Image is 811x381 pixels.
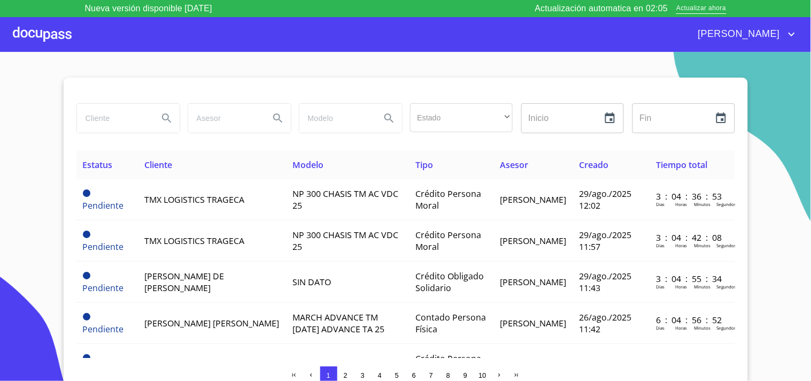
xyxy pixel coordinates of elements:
[500,317,566,329] span: [PERSON_NAME]
[188,104,261,133] input: search
[415,353,481,376] span: Crédito Persona Física
[579,229,631,253] span: 29/ago./2025 11:57
[656,314,728,326] p: 6 : 04 : 56 : 52
[656,284,665,289] p: Dias
[85,2,212,15] p: Nueva versión disponible [DATE]
[656,232,728,243] p: 3 : 04 : 42 : 08
[579,270,631,294] span: 29/ago./2025 11:43
[675,284,687,289] p: Horas
[83,159,113,171] span: Estatus
[395,371,399,379] span: 5
[500,159,528,171] span: Asesor
[412,371,416,379] span: 6
[154,105,180,131] button: Search
[694,284,710,289] p: Minutos
[694,325,710,331] p: Minutos
[694,201,710,207] p: Minutos
[675,201,687,207] p: Horas
[656,355,728,367] p: 79 : 04 : 00 : 56
[376,105,402,131] button: Search
[83,189,90,197] span: Pendiente
[83,323,124,335] span: Pendiente
[299,104,372,133] input: search
[83,282,124,294] span: Pendiente
[83,200,124,211] span: Pendiente
[292,229,398,253] span: NP 300 CHASIS TM AC VDC 25
[716,325,736,331] p: Segundos
[656,159,707,171] span: Tiempo total
[690,26,798,43] button: account of current user
[579,188,631,211] span: 29/ago./2025 12:02
[83,241,124,253] span: Pendiente
[83,354,90,362] span: Pendiente
[579,159,608,171] span: Creado
[694,242,710,248] p: Minutos
[500,235,566,247] span: [PERSON_NAME]
[83,272,90,279] span: Pendiente
[656,273,728,285] p: 3 : 04 : 55 : 34
[429,371,433,379] span: 7
[716,201,736,207] p: Segundos
[292,159,323,171] span: Modelo
[579,311,631,335] span: 26/ago./2025 11:42
[675,242,687,248] p: Horas
[415,311,486,335] span: Contado Persona Física
[83,313,90,321] span: Pendiente
[361,371,365,379] span: 3
[292,188,398,211] span: NP 300 CHASIS TM AC VDC 25
[464,371,467,379] span: 9
[446,371,450,379] span: 8
[675,325,687,331] p: Horas
[410,103,513,132] div: ​
[415,229,481,253] span: Crédito Persona Moral
[327,371,330,379] span: 1
[344,371,347,379] span: 2
[716,242,736,248] p: Segundos
[676,3,726,14] span: Actualizar ahora
[144,270,224,294] span: [PERSON_NAME] DE [PERSON_NAME]
[535,2,668,15] p: Actualización automatica en 02:05
[83,231,90,238] span: Pendiente
[690,26,785,43] span: [PERSON_NAME]
[656,190,728,202] p: 3 : 04 : 36 : 53
[500,276,566,288] span: [PERSON_NAME]
[415,188,481,211] span: Crédito Persona Moral
[144,235,244,247] span: TMX LOGISTICS TRAGECA
[478,371,486,379] span: 10
[77,104,150,133] input: search
[656,242,665,248] p: Dias
[656,201,665,207] p: Dias
[144,317,279,329] span: [PERSON_NAME] [PERSON_NAME]
[500,194,566,205] span: [PERSON_NAME]
[656,325,665,331] p: Dias
[378,371,382,379] span: 4
[415,159,433,171] span: Tipo
[415,270,484,294] span: Crédito Obligado Solidario
[144,159,172,171] span: Cliente
[265,105,291,131] button: Search
[292,276,331,288] span: SIN DATO
[716,284,736,289] p: Segundos
[144,194,244,205] span: TMX LOGISTICS TRAGECA
[292,311,384,335] span: MARCH ADVANCE TM [DATE] ADVANCE TA 25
